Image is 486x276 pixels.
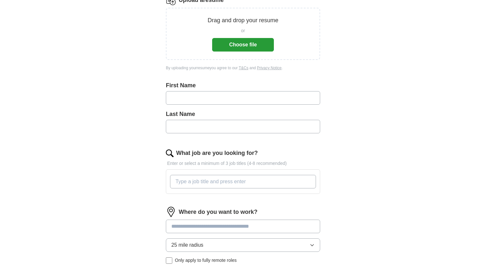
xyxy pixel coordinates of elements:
[171,241,203,249] span: 25 mile radius
[212,38,274,52] button: Choose file
[170,175,316,188] input: Type a job title and press enter
[179,208,257,216] label: Where do you want to work?
[239,66,248,70] a: T&Cs
[166,65,320,71] div: By uploading your resume you agree to our and .
[166,149,174,157] img: search.png
[257,66,282,70] a: Privacy Notice
[176,149,258,157] label: What job are you looking for?
[166,238,320,252] button: 25 mile radius
[241,27,245,34] span: or
[166,257,172,264] input: Only apply to fully remote roles
[166,160,320,167] p: Enter or select a minimum of 3 job titles (4-8 recommended)
[166,207,176,217] img: location.png
[166,110,320,119] label: Last Name
[208,16,278,25] p: Drag and drop your resume
[175,257,237,264] span: Only apply to fully remote roles
[166,81,320,90] label: First Name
